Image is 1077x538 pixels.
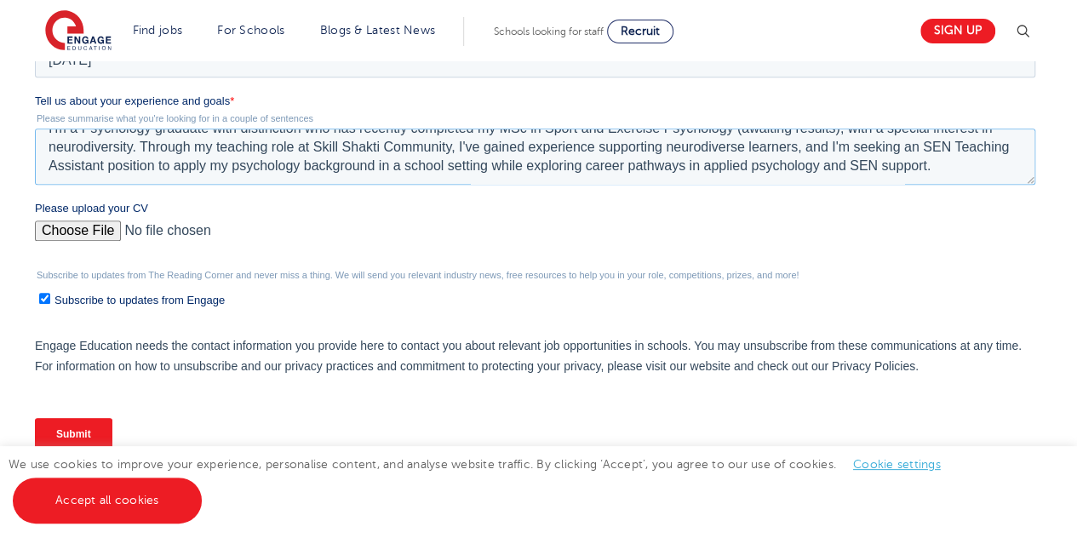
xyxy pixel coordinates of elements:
a: For Schools [217,24,284,37]
a: Blogs & Latest News [320,24,436,37]
span: Recruit [621,25,660,37]
a: Cookie settings [853,458,941,471]
span: We use cookies to improve your experience, personalise content, and analyse website traffic. By c... [9,458,958,507]
a: Sign up [920,19,995,43]
a: Accept all cookies [13,478,202,524]
a: Find jobs [133,24,183,37]
input: *Contact Number [504,56,1001,90]
a: Recruit [607,20,673,43]
span: Schools looking for staff [494,26,604,37]
img: Engage Education [45,10,112,53]
input: *Last name [504,3,1001,37]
